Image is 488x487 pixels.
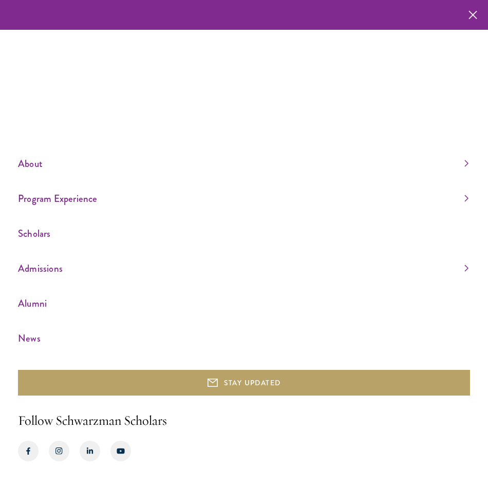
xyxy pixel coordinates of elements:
a: News [18,330,468,347]
a: About [18,155,468,172]
a: Program Experience [18,190,468,207]
a: Admissions [18,260,468,277]
button: STAY UPDATED [18,370,470,396]
a: Alumni [18,295,468,312]
a: Scholars [18,225,468,242]
h2: Follow Schwarzman Scholars [18,411,470,430]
